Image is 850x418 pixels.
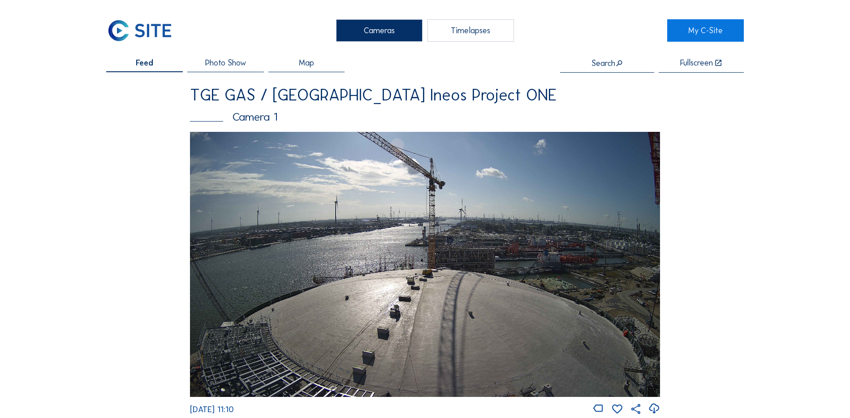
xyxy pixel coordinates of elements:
[427,19,514,42] div: Timelapses
[106,19,173,42] img: C-SITE Logo
[190,111,660,122] div: Camera 1
[190,405,234,414] span: [DATE] 11:10
[205,59,246,67] span: Photo Show
[190,87,660,103] div: TGE GAS / [GEOGRAPHIC_DATA] Ineos Project ONE
[667,19,744,42] a: My C-Site
[680,59,713,67] div: Fullscreen
[136,59,153,67] span: Feed
[190,132,660,396] img: Image
[336,19,423,42] div: Cameras
[106,19,183,42] a: C-SITE Logo
[299,59,314,67] span: Map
